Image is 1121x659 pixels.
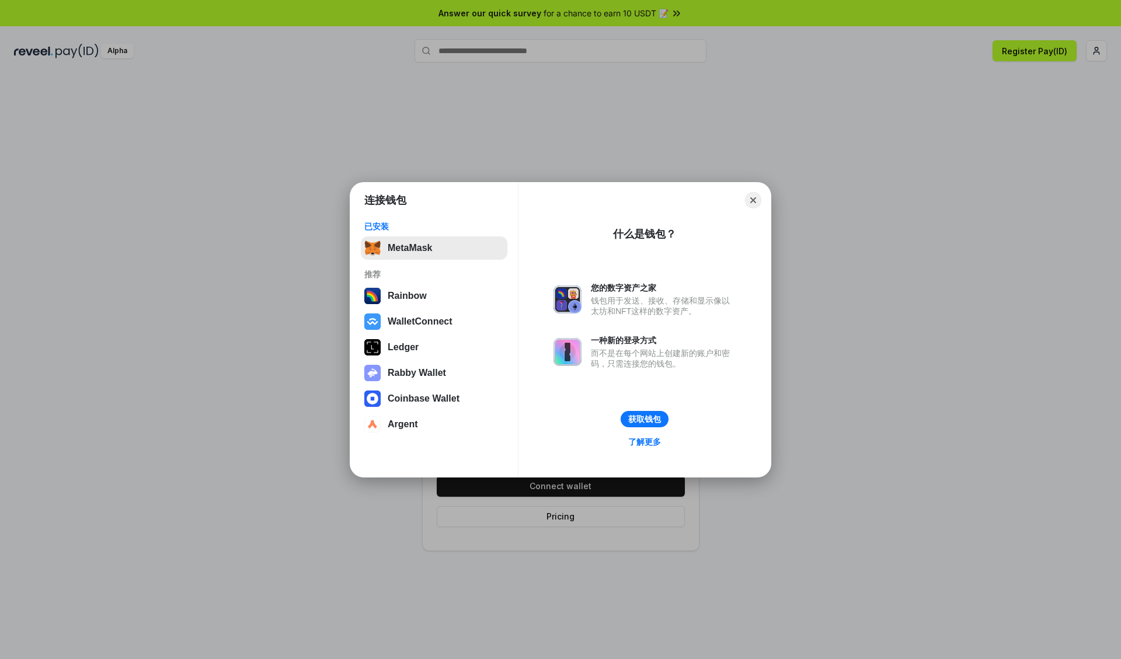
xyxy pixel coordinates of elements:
[388,393,459,404] div: Coinbase Wallet
[364,390,381,407] img: svg+xml,%3Csvg%20width%3D%2228%22%20height%3D%2228%22%20viewBox%3D%220%200%2028%2028%22%20fill%3D...
[388,316,452,327] div: WalletConnect
[553,285,582,313] img: svg+xml,%3Csvg%20xmlns%3D%22http%3A%2F%2Fwww.w3.org%2F2000%2Fsvg%22%20fill%3D%22none%22%20viewBox...
[553,338,582,366] img: svg+xml,%3Csvg%20xmlns%3D%22http%3A%2F%2Fwww.w3.org%2F2000%2Fsvg%22%20fill%3D%22none%22%20viewBox...
[361,413,507,436] button: Argent
[361,284,507,308] button: Rainbow
[361,336,507,359] button: Ledger
[388,368,446,378] div: Rabby Wallet
[591,283,736,293] div: 您的数字资产之家
[364,339,381,355] img: svg+xml,%3Csvg%20xmlns%3D%22http%3A%2F%2Fwww.w3.org%2F2000%2Fsvg%22%20width%3D%2228%22%20height%3...
[364,288,381,304] img: svg+xml,%3Csvg%20width%3D%22120%22%20height%3D%22120%22%20viewBox%3D%220%200%20120%20120%22%20fil...
[388,243,432,253] div: MetaMask
[745,192,761,208] button: Close
[591,295,736,316] div: 钱包用于发送、接收、存储和显示像以太坊和NFT这样的数字资产。
[364,193,406,207] h1: 连接钱包
[364,365,381,381] img: svg+xml,%3Csvg%20xmlns%3D%22http%3A%2F%2Fwww.w3.org%2F2000%2Fsvg%22%20fill%3D%22none%22%20viewBox...
[364,221,504,232] div: 已安装
[628,437,661,447] div: 了解更多
[361,361,507,385] button: Rabby Wallet
[591,348,736,369] div: 而不是在每个网站上创建新的账户和密码，只需连接您的钱包。
[388,342,419,353] div: Ledger
[364,416,381,433] img: svg+xml,%3Csvg%20width%3D%2228%22%20height%3D%2228%22%20viewBox%3D%220%200%2028%2028%22%20fill%3D...
[364,269,504,280] div: 推荐
[628,414,661,424] div: 获取钱包
[388,291,427,301] div: Rainbow
[591,335,736,346] div: 一种新的登录方式
[621,411,669,427] button: 获取钱包
[361,387,507,410] button: Coinbase Wallet
[388,419,418,430] div: Argent
[361,310,507,333] button: WalletConnect
[361,236,507,260] button: MetaMask
[364,240,381,256] img: svg+xml,%3Csvg%20fill%3D%22none%22%20height%3D%2233%22%20viewBox%3D%220%200%2035%2033%22%20width%...
[613,227,676,241] div: 什么是钱包？
[364,313,381,330] img: svg+xml,%3Csvg%20width%3D%2228%22%20height%3D%2228%22%20viewBox%3D%220%200%2028%2028%22%20fill%3D...
[621,434,668,449] a: 了解更多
